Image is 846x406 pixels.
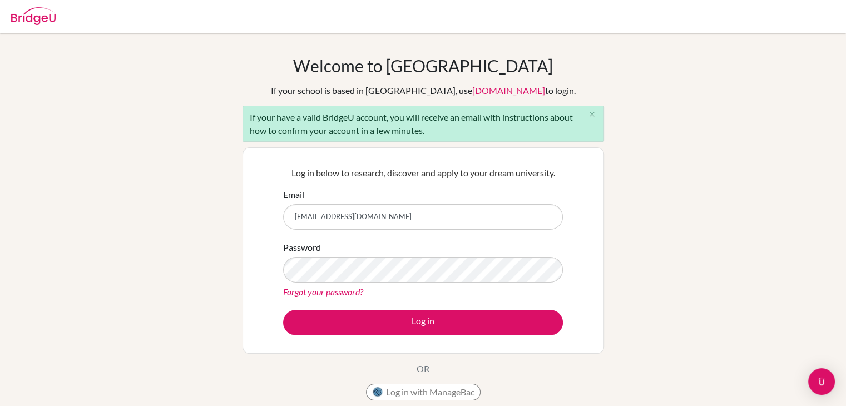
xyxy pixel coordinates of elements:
button: Log in [283,310,563,335]
label: Password [283,241,321,254]
img: Bridge-U [11,7,56,25]
p: Log in below to research, discover and apply to your dream university. [283,166,563,180]
div: If your have a valid BridgeU account, you will receive an email with instructions about how to co... [243,106,604,142]
div: Open Intercom Messenger [808,368,835,395]
i: close [588,110,596,118]
a: [DOMAIN_NAME] [472,85,545,96]
button: Log in with ManageBac [366,384,481,400]
h1: Welcome to [GEOGRAPHIC_DATA] [293,56,553,76]
label: Email [283,188,304,201]
div: If your school is based in [GEOGRAPHIC_DATA], use to login. [271,84,576,97]
button: Close [581,106,603,123]
a: Forgot your password? [283,286,363,297]
p: OR [417,362,429,375]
